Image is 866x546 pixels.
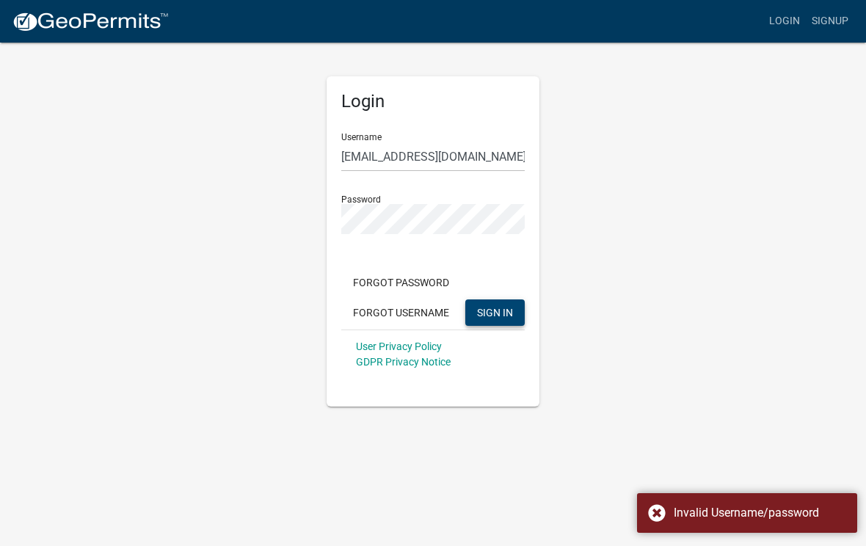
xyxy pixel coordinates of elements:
[341,299,461,326] button: Forgot Username
[341,91,525,112] h5: Login
[763,7,806,35] a: Login
[356,341,442,352] a: User Privacy Policy
[674,504,846,522] div: Invalid Username/password
[356,356,451,368] a: GDPR Privacy Notice
[477,306,513,318] span: SIGN IN
[806,7,854,35] a: Signup
[341,269,461,296] button: Forgot Password
[465,299,525,326] button: SIGN IN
